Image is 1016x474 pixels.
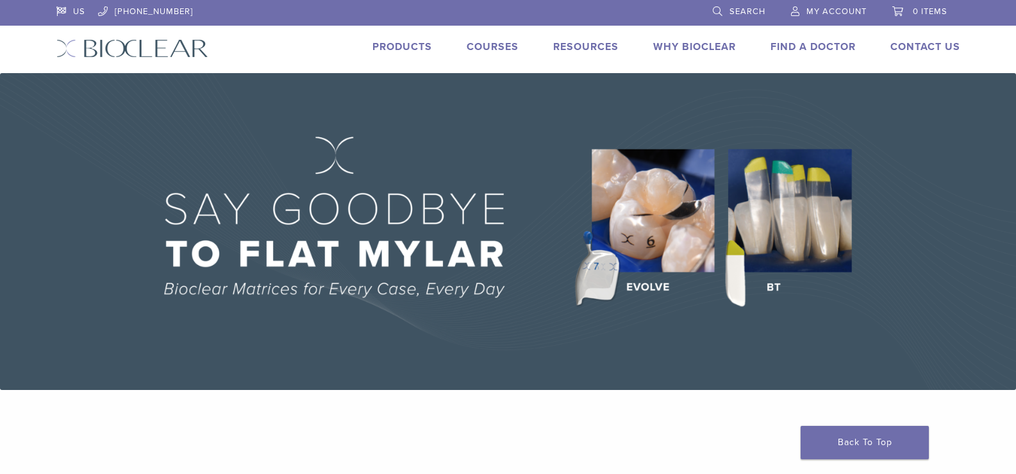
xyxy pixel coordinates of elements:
[372,40,432,53] a: Products
[729,6,765,17] span: Search
[553,40,619,53] a: Resources
[770,40,856,53] a: Find A Doctor
[467,40,519,53] a: Courses
[913,6,947,17] span: 0 items
[806,6,867,17] span: My Account
[890,40,960,53] a: Contact Us
[56,39,208,58] img: Bioclear
[653,40,736,53] a: Why Bioclear
[801,426,929,459] a: Back To Top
